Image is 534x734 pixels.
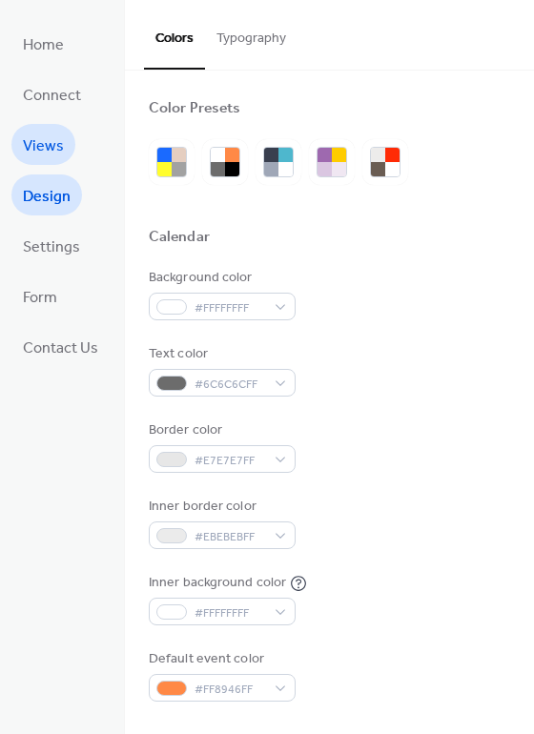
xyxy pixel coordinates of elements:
div: Inner background color [149,573,286,593]
span: Contact Us [23,334,98,363]
span: #FFFFFFFF [195,298,265,318]
span: Home [23,31,64,60]
a: Contact Us [11,326,110,367]
span: #6C6C6CFF [195,375,265,395]
a: Home [11,23,75,64]
span: #FF8946FF [195,680,265,700]
div: Background color [149,268,292,288]
span: #E7E7E7FF [195,451,265,471]
span: Settings [23,233,80,262]
div: Calendar [149,228,210,248]
span: #FFFFFFFF [195,603,265,623]
div: Default event color [149,649,292,669]
div: Text color [149,344,292,364]
div: Color Presets [149,99,240,119]
span: Views [23,132,64,161]
div: Border color [149,420,292,440]
span: Form [23,283,57,313]
a: Form [11,275,69,316]
div: Inner border color [149,497,292,517]
a: Settings [11,225,92,266]
a: Design [11,174,82,215]
a: Connect [11,73,92,114]
span: #EBEBEBFF [195,527,265,547]
a: Views [11,124,75,165]
span: Design [23,182,71,212]
span: Connect [23,81,81,111]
